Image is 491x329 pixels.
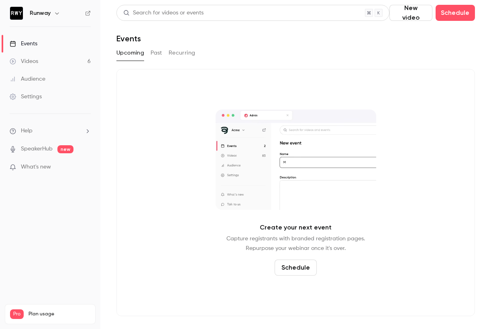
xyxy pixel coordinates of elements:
button: Upcoming [116,47,144,59]
span: Help [21,127,33,135]
div: Events [10,40,37,48]
img: Runway [10,7,23,20]
div: Settings [10,93,42,101]
span: What's new [21,163,51,171]
span: new [57,145,73,153]
div: Audience [10,75,45,83]
iframe: Noticeable Trigger [81,164,91,171]
div: Videos [10,57,38,65]
button: Recurring [169,47,196,59]
button: Schedule [275,260,317,276]
h6: Runway [30,9,51,17]
div: Search for videos or events [123,9,204,17]
p: Create your next event [260,223,332,232]
span: Plan usage [29,311,90,317]
button: Schedule [436,5,475,21]
a: SpeakerHub [21,145,53,153]
button: Past [151,47,162,59]
li: help-dropdown-opener [10,127,91,135]
h1: Events [116,34,141,43]
span: Pro [10,309,24,319]
button: New video [389,5,432,21]
p: Capture registrants with branded registration pages. Repurpose your webinar once it's over. [226,234,365,253]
